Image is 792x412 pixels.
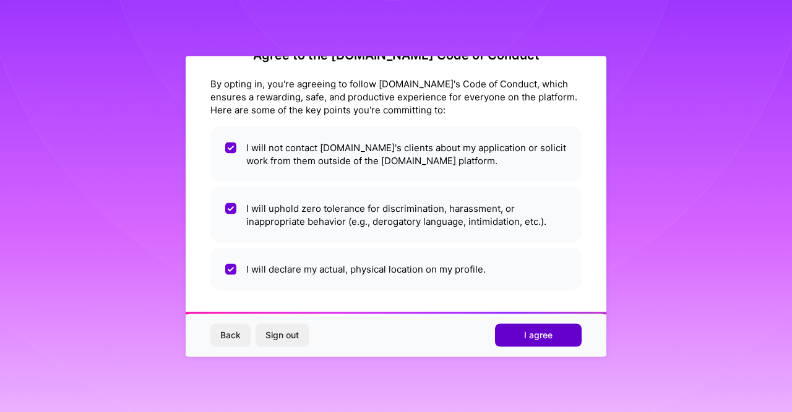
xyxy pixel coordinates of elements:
button: Sign out [256,324,309,346]
div: By opting in, you're agreeing to follow [DOMAIN_NAME]'s Code of Conduct, which ensures a rewardin... [210,77,582,116]
span: I agree [524,329,553,341]
span: Sign out [265,329,299,341]
li: I will not contact [DOMAIN_NAME]'s clients about my application or solicit work from them outside... [210,126,582,182]
li: I will declare my actual, physical location on my profile. [210,247,582,290]
button: Back [210,324,251,346]
button: I agree [495,324,582,346]
span: Back [220,329,241,341]
li: I will uphold zero tolerance for discrimination, harassment, or inappropriate behavior (e.g., der... [210,186,582,242]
